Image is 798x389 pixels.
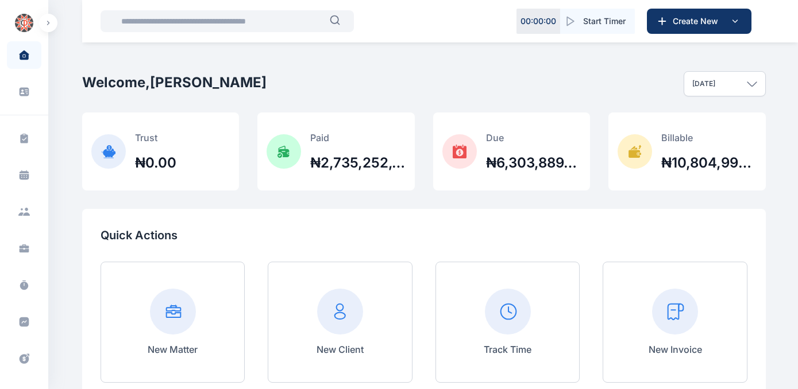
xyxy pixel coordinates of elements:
span: Start Timer [583,15,626,27]
p: Trust [135,131,176,145]
h2: ₦0.00 [135,154,176,172]
p: Billable [661,131,757,145]
button: Start Timer [560,9,635,34]
h2: ₦6,303,889,483.62 [486,154,581,172]
p: New Matter [148,343,198,356]
p: [DATE] [692,79,715,88]
p: 00 : 00 : 00 [521,15,556,27]
h2: Welcome, [PERSON_NAME] [82,73,267,92]
h2: ₦10,804,990,560.19 [661,154,757,172]
p: New Client [317,343,364,356]
h2: ₦2,735,252,161.14 [310,154,406,172]
p: Track Time [484,343,531,356]
p: New Invoice [649,343,702,356]
p: Quick Actions [101,227,747,243]
button: Create New [647,9,751,34]
span: Create New [668,15,728,27]
p: Paid [310,131,406,145]
p: Due [486,131,581,145]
